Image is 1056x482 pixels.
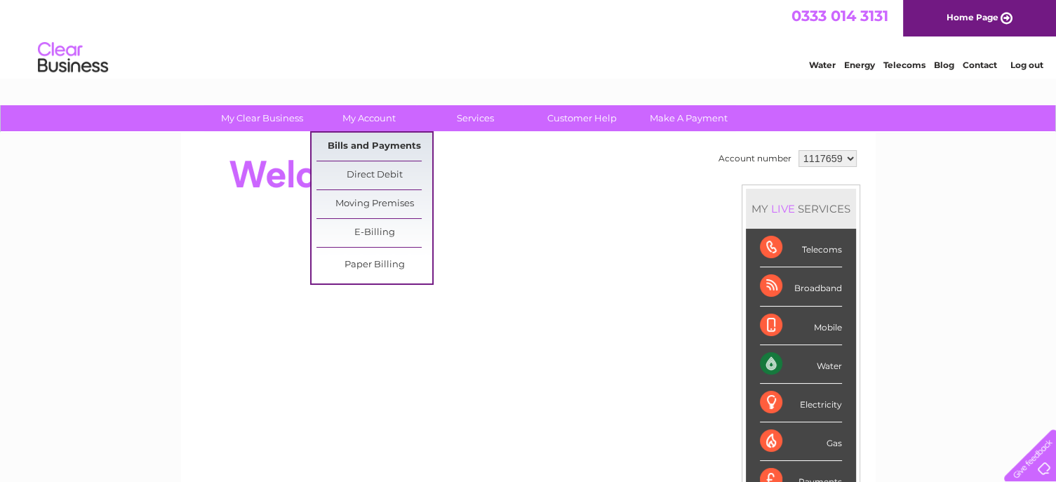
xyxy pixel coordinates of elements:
a: 0333 014 3131 [791,7,888,25]
div: Broadband [760,267,842,306]
div: MY SERVICES [746,189,856,229]
a: Log out [1010,60,1043,70]
div: Gas [760,422,842,461]
div: Clear Business is a trading name of Verastar Limited (registered in [GEOGRAPHIC_DATA] No. 3667643... [197,8,860,68]
a: Direct Debit [316,161,432,189]
div: LIVE [768,202,798,215]
a: Customer Help [524,105,640,131]
td: Account number [715,147,795,170]
div: Electricity [760,384,842,422]
div: Telecoms [760,229,842,267]
a: Blog [934,60,954,70]
a: Make A Payment [631,105,747,131]
a: Energy [844,60,875,70]
a: My Account [311,105,427,131]
a: Services [417,105,533,131]
a: Contact [963,60,997,70]
a: Telecoms [883,60,925,70]
div: Water [760,345,842,384]
a: E-Billing [316,219,432,247]
a: My Clear Business [204,105,320,131]
a: Water [809,60,836,70]
a: Bills and Payments [316,133,432,161]
a: Paper Billing [316,251,432,279]
a: Moving Premises [316,190,432,218]
div: Mobile [760,307,842,345]
img: logo.png [37,36,109,79]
